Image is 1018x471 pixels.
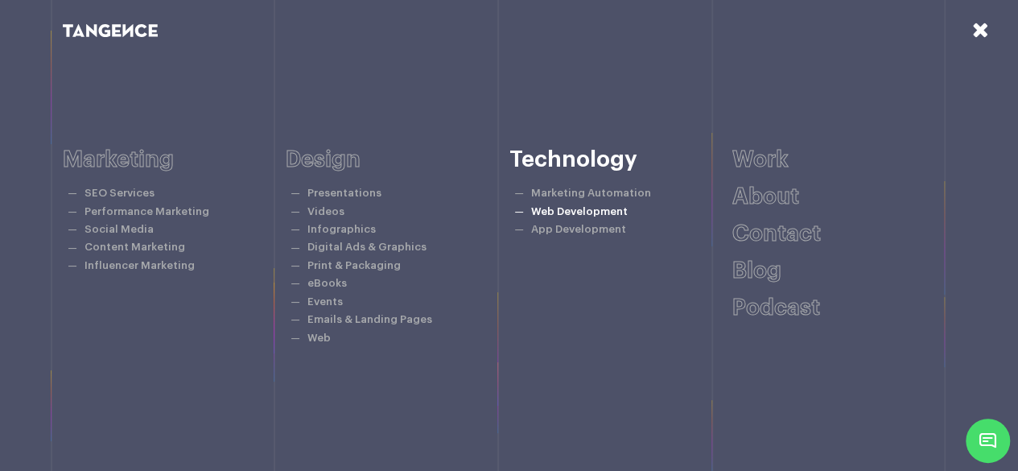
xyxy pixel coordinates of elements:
[732,259,781,282] a: Blog
[307,206,344,217] a: Videos
[966,419,1010,463] span: Chat Widget
[307,224,376,234] a: Infographics
[84,188,155,198] a: SEO Services
[307,333,331,343] a: Web
[732,185,799,208] a: About
[307,188,381,198] a: Presentations
[307,260,401,271] a: Print & Packaging
[84,260,195,271] a: Influencer Marketing
[307,296,343,307] a: Events
[307,314,432,324] a: Emails & Landing Pages
[63,147,286,172] h6: Marketing
[307,242,427,252] a: Digital Ads & Graphics
[286,147,509,172] h6: Design
[732,222,821,245] a: Contact
[84,242,185,252] a: Content Marketing
[531,206,628,217] a: Web Development
[509,147,733,172] h6: Technology
[531,188,651,198] a: Marketing Automation
[732,296,820,319] a: Podcast
[84,224,154,234] a: Social Media
[732,148,789,171] a: Work
[307,278,347,288] a: eBooks
[84,206,209,217] a: Performance Marketing
[531,224,626,234] a: App Development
